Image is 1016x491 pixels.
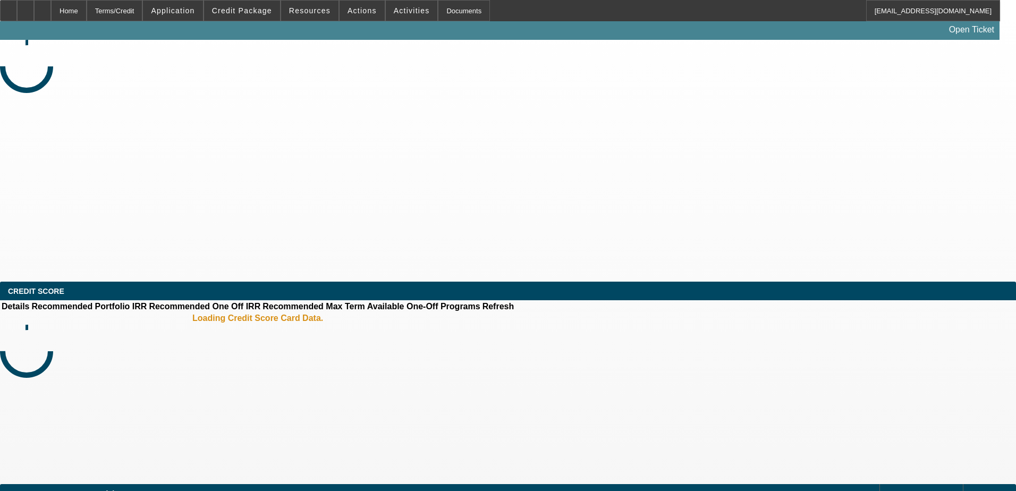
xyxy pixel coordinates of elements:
[281,1,338,21] button: Resources
[386,1,438,21] button: Activities
[204,1,280,21] button: Credit Package
[148,301,261,312] th: Recommended One Off IRR
[192,314,323,323] b: Loading Credit Score Card Data.
[262,301,366,312] th: Recommended Max Term
[340,1,385,21] button: Actions
[945,21,998,39] a: Open Ticket
[348,6,377,15] span: Actions
[482,301,515,312] th: Refresh
[8,287,64,295] span: CREDIT SCORE
[143,1,202,21] button: Application
[394,6,430,15] span: Activities
[151,6,194,15] span: Application
[212,6,272,15] span: Credit Package
[31,301,147,312] th: Recommended Portfolio IRR
[367,301,481,312] th: Available One-Off Programs
[1,301,30,312] th: Details
[289,6,331,15] span: Resources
